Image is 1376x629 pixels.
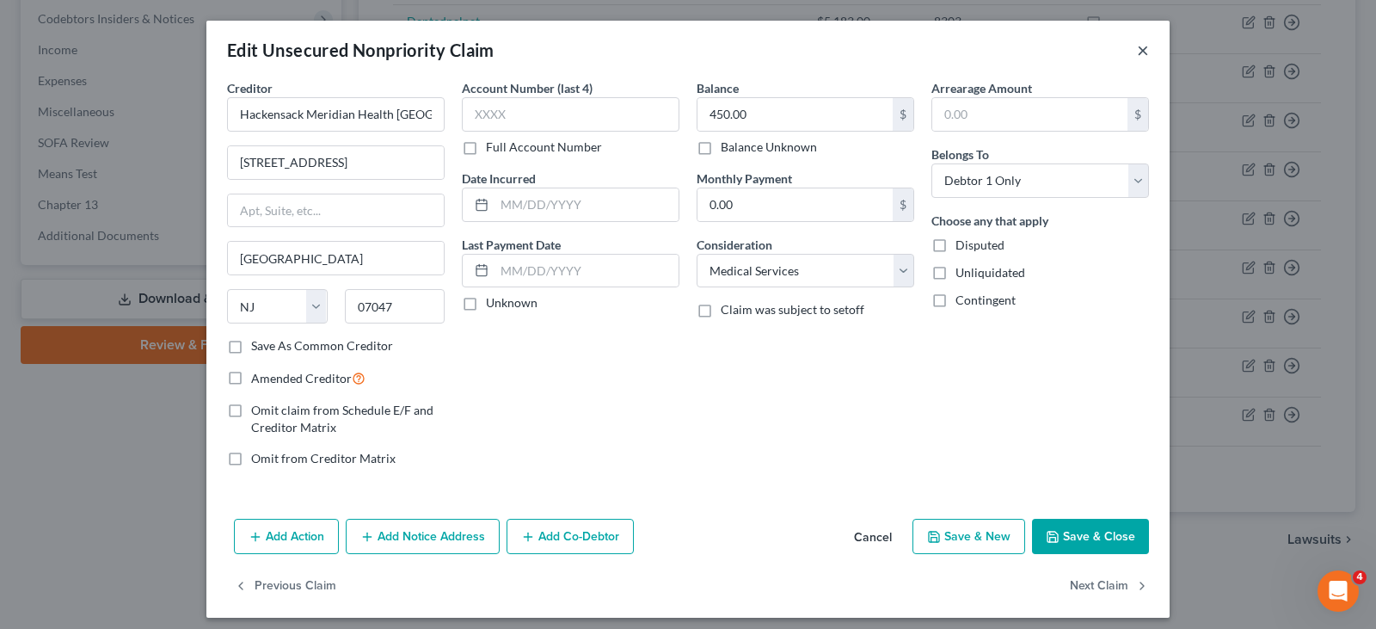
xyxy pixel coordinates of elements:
div: $ [893,98,913,131]
input: Apt, Suite, etc... [228,194,444,227]
span: Amended Creditor [251,371,352,385]
input: 0.00 [932,98,1127,131]
label: Monthly Payment [697,170,792,188]
button: Add Notice Address [346,519,500,555]
label: Arrearage Amount [931,79,1032,97]
input: XXXX [462,97,679,132]
div: $ [893,188,913,221]
span: Creditor [227,81,273,96]
button: Save & Close [1032,519,1149,555]
button: Next Claim [1070,568,1149,604]
input: Enter zip... [345,289,445,324]
span: 4 [1353,570,1367,584]
div: Edit Unsecured Nonpriority Claim [227,38,494,62]
span: Omit claim from Schedule E/F and Creditor Matrix [251,403,433,435]
label: Date Incurred [462,170,536,188]
button: Cancel [840,521,906,555]
span: Omit from Creditor Matrix [251,451,396,466]
span: Unliquidated [955,265,1025,280]
label: Last Payment Date [462,236,561,254]
button: Save & New [912,519,1025,555]
button: × [1137,40,1149,60]
input: Enter city... [228,242,444,274]
label: Balance [697,79,739,97]
input: 0.00 [697,188,893,221]
button: Previous Claim [234,568,336,604]
span: Belongs To [931,147,989,162]
label: Choose any that apply [931,212,1048,230]
label: Balance Unknown [721,139,817,156]
input: Search creditor by name... [227,97,445,132]
input: MM/DD/YYYY [494,255,679,287]
label: Account Number (last 4) [462,79,593,97]
button: Add Co-Debtor [507,519,634,555]
label: Full Account Number [486,139,602,156]
input: Enter address... [228,146,444,179]
input: 0.00 [697,98,893,131]
label: Consideration [697,236,772,254]
button: Add Action [234,519,339,555]
label: Unknown [486,294,537,311]
input: MM/DD/YYYY [494,188,679,221]
span: Contingent [955,293,1016,307]
div: $ [1127,98,1148,131]
label: Save As Common Creditor [251,337,393,355]
span: Disputed [955,237,1004,252]
iframe: Intercom live chat [1318,570,1359,612]
span: Claim was subject to setoff [721,302,864,317]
